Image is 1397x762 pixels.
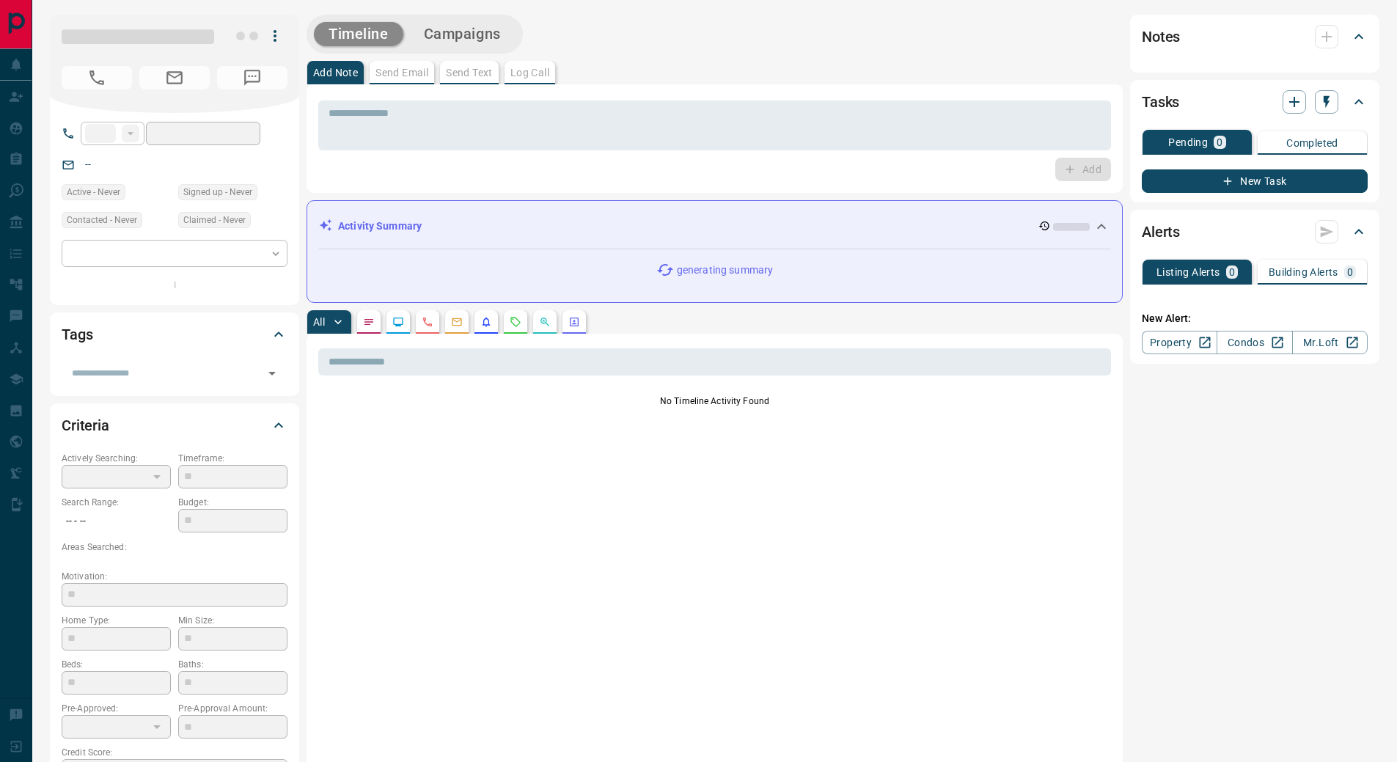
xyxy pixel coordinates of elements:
[178,614,287,627] p: Min Size:
[319,213,1110,240] div: Activity Summary
[62,746,287,759] p: Credit Score:
[1168,137,1208,147] p: Pending
[178,496,287,509] p: Budget:
[1142,25,1180,48] h2: Notes
[217,66,287,89] span: No Number
[62,317,287,352] div: Tags
[62,509,171,533] p: -- - --
[1347,267,1353,277] p: 0
[62,658,171,671] p: Beds:
[62,702,171,715] p: Pre-Approved:
[1217,331,1292,354] a: Condos
[1142,19,1368,54] div: Notes
[62,408,287,443] div: Criteria
[62,452,171,465] p: Actively Searching:
[67,213,137,227] span: Contacted - Never
[1142,84,1368,120] div: Tasks
[363,316,375,328] svg: Notes
[409,22,516,46] button: Campaigns
[62,496,171,509] p: Search Range:
[1217,137,1222,147] p: 0
[1142,311,1368,326] p: New Alert:
[318,395,1111,408] p: No Timeline Activity Found
[1156,267,1220,277] p: Listing Alerts
[677,263,773,278] p: generating summary
[183,213,246,227] span: Claimed - Never
[480,316,492,328] svg: Listing Alerts
[392,316,404,328] svg: Lead Browsing Activity
[1229,267,1235,277] p: 0
[1269,267,1338,277] p: Building Alerts
[451,316,463,328] svg: Emails
[178,658,287,671] p: Baths:
[313,67,358,78] p: Add Note
[338,219,422,234] p: Activity Summary
[62,414,109,437] h2: Criteria
[314,22,403,46] button: Timeline
[1286,138,1338,148] p: Completed
[178,452,287,465] p: Timeframe:
[1142,331,1217,354] a: Property
[1142,220,1180,243] h2: Alerts
[67,185,120,199] span: Active - Never
[183,185,252,199] span: Signed up - Never
[568,316,580,328] svg: Agent Actions
[178,702,287,715] p: Pre-Approval Amount:
[62,570,287,583] p: Motivation:
[1292,331,1368,354] a: Mr.Loft
[85,158,91,170] a: --
[262,363,282,384] button: Open
[62,66,132,89] span: No Number
[62,323,92,346] h2: Tags
[1142,169,1368,193] button: New Task
[510,316,521,328] svg: Requests
[1142,90,1179,114] h2: Tasks
[1142,214,1368,249] div: Alerts
[422,316,433,328] svg: Calls
[313,317,325,327] p: All
[139,66,210,89] span: No Email
[62,541,287,554] p: Areas Searched:
[62,614,171,627] p: Home Type:
[539,316,551,328] svg: Opportunities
